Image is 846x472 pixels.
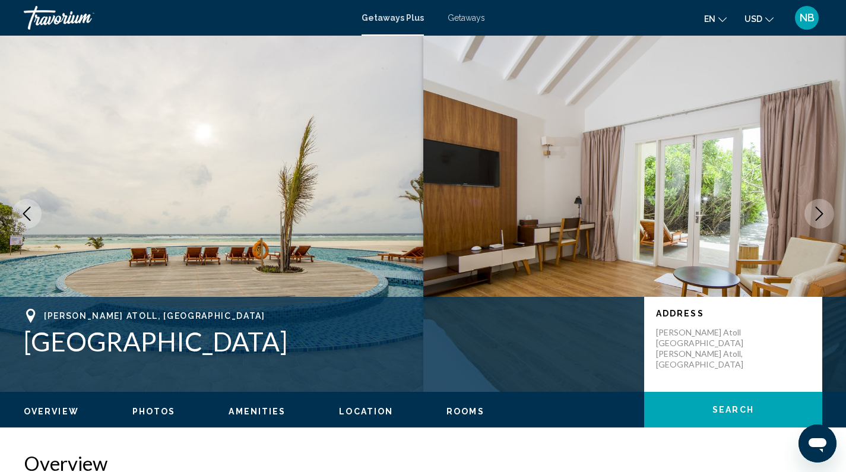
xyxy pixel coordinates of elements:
iframe: Button to launch messaging window [799,425,837,463]
span: Search [712,406,754,415]
span: Overview [24,407,79,416]
button: User Menu [791,5,822,30]
span: USD [744,14,762,24]
button: Overview [24,406,79,417]
h1: [GEOGRAPHIC_DATA] [24,326,632,357]
a: Travorium [24,6,350,30]
span: en [704,14,715,24]
button: Search [644,392,822,427]
button: Change language [704,10,727,27]
span: NB [800,12,815,24]
span: Location [339,407,393,416]
button: Next image [804,199,834,229]
button: Location [339,406,393,417]
span: [PERSON_NAME] Atoll, [GEOGRAPHIC_DATA] [44,311,265,321]
button: Photos [132,406,176,417]
a: Getaways Plus [362,13,424,23]
span: Amenities [229,407,286,416]
button: Previous image [12,199,42,229]
span: Rooms [446,407,484,416]
a: Getaways [448,13,485,23]
button: Rooms [446,406,484,417]
span: Photos [132,407,176,416]
button: Change currency [744,10,774,27]
button: Amenities [229,406,286,417]
p: [PERSON_NAME] Atoll [GEOGRAPHIC_DATA] [PERSON_NAME] Atoll, [GEOGRAPHIC_DATA] [656,327,751,370]
p: Address [656,309,810,318]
